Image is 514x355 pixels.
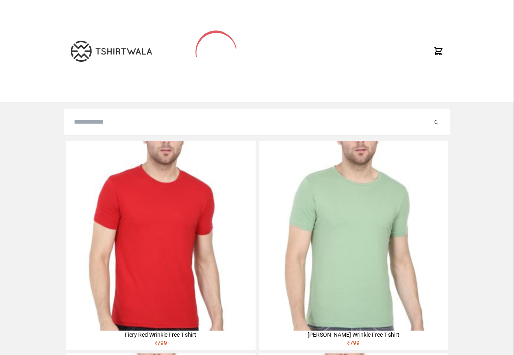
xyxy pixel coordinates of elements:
[259,141,448,350] a: [PERSON_NAME] Wrinkle Free T-shirt₹799
[71,41,152,62] img: TW-LOGO-400-104.png
[432,117,440,127] button: Submit your search query.
[66,331,255,339] div: Fiery Red Wrinkle Free T-shirt
[259,331,448,339] div: [PERSON_NAME] Wrinkle Free T-shirt
[66,141,255,331] img: 4M6A2225-320x320.jpg
[259,339,448,350] div: ₹ 799
[66,141,255,350] a: Fiery Red Wrinkle Free T-shirt₹799
[66,339,255,350] div: ₹ 799
[259,141,448,331] img: 4M6A2211-320x320.jpg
